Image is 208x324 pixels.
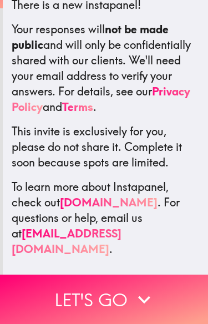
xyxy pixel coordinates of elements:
a: Terms [62,100,93,114]
p: Your responses will and will only be confidentially shared with our clients. We'll need your emai... [12,22,199,115]
a: [EMAIL_ADDRESS][DOMAIN_NAME] [12,226,121,256]
p: To learn more about Instapanel, check out . For questions or help, email us at . [12,179,199,257]
a: [DOMAIN_NAME] [60,195,158,209]
p: This invite is exclusively for you, please do not share it. Complete it soon because spots are li... [12,124,199,170]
